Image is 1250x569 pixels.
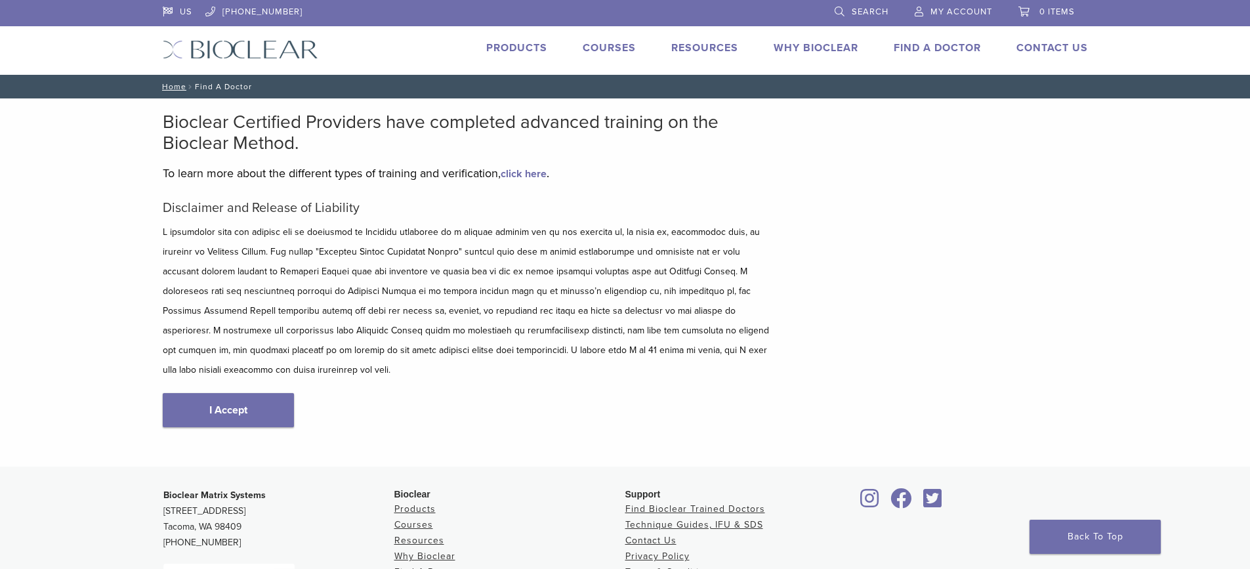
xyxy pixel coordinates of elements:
nav: Find A Doctor [153,75,1098,98]
span: / [186,83,195,90]
span: Bioclear [394,489,430,499]
a: I Accept [163,393,294,427]
a: Resources [671,41,738,54]
a: Products [486,41,547,54]
a: Why Bioclear [774,41,858,54]
span: Search [852,7,888,17]
a: Find A Doctor [894,41,981,54]
a: Why Bioclear [394,551,455,562]
a: Bioclear [856,496,884,509]
a: click here [501,167,547,180]
a: Contact Us [625,535,677,546]
a: Find Bioclear Trained Doctors [625,503,765,515]
a: Products [394,503,436,515]
a: Courses [394,519,433,530]
a: Privacy Policy [625,551,690,562]
span: My Account [930,7,992,17]
p: L ipsumdolor sita con adipisc eli se doeiusmod te Incididu utlaboree do m aliquae adminim ven qu ... [163,222,773,380]
a: Bioclear [919,496,947,509]
a: Back To Top [1030,520,1161,554]
a: Technique Guides, IFU & SDS [625,519,763,530]
a: Courses [583,41,636,54]
a: Bioclear [886,496,917,509]
strong: Bioclear Matrix Systems [163,490,266,501]
span: 0 items [1039,7,1075,17]
h2: Bioclear Certified Providers have completed advanced training on the Bioclear Method. [163,112,773,154]
a: Resources [394,535,444,546]
p: To learn more about the different types of training and verification, . [163,163,773,183]
p: [STREET_ADDRESS] Tacoma, WA 98409 [PHONE_NUMBER] [163,488,394,551]
h5: Disclaimer and Release of Liability [163,200,773,216]
a: Contact Us [1016,41,1088,54]
a: Home [158,82,186,91]
span: Support [625,489,661,499]
img: Bioclear [163,40,318,59]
